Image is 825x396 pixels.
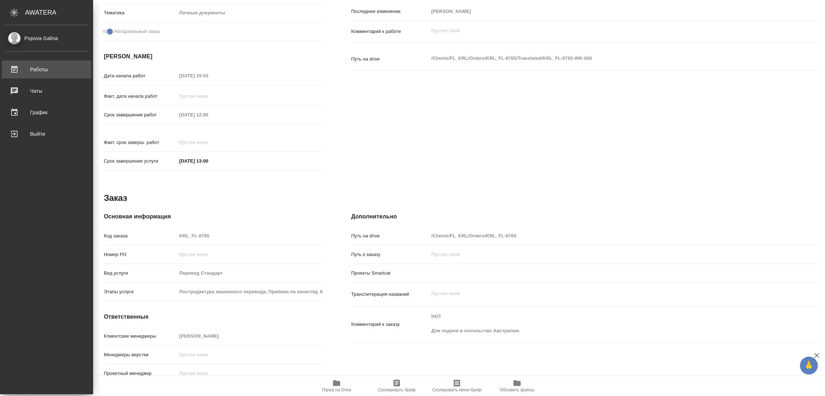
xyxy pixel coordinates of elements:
[2,103,91,121] a: График
[104,52,323,61] h4: [PERSON_NAME]
[322,387,351,392] span: Папка на Drive
[177,7,323,19] div: Личные документы
[351,28,429,35] p: Комментарий к работе
[5,86,88,96] div: Чаты
[104,333,177,340] p: Клиентские менеджеры
[177,71,240,81] input: Пустое поле
[177,231,323,241] input: Пустое поле
[104,93,177,100] p: Факт. дата начала работ
[177,331,323,341] input: Пустое поле
[5,129,88,139] div: Выйти
[427,376,487,396] button: Скопировать мини-бриф
[500,387,535,392] span: Обновить файлы
[104,288,177,295] p: Этапы услуги
[104,72,177,79] p: Дата начала работ
[351,321,429,328] p: Комментарий к заказу
[2,61,91,78] a: Работы
[351,232,429,240] p: Путь на drive
[104,351,177,358] p: Менеджеры верстки
[429,231,778,241] input: Пустое поле
[177,110,240,120] input: Пустое поле
[429,249,778,260] input: Пустое поле
[104,251,177,258] p: Номер РО
[104,158,177,165] p: Срок завершения услуги
[104,313,323,321] h4: Ответственные
[104,9,177,16] p: Тематика
[177,349,323,360] input: Пустое поле
[104,232,177,240] p: Код заказа
[800,357,818,375] button: 🙏
[351,55,429,63] p: Путь на drive
[429,6,778,16] input: Пустое поле
[177,249,323,260] input: Пустое поле
[2,125,91,143] a: Выйти
[104,139,177,146] p: Факт. срок заверш. работ
[2,82,91,100] a: Чаты
[367,376,427,396] button: Скопировать бриф
[351,291,429,298] p: Транслитерация названий
[5,107,88,118] div: График
[177,268,323,278] input: Пустое поле
[487,376,547,396] button: Обновить файлы
[104,212,323,221] h4: Основная информация
[104,370,177,377] p: Проектный менеджер
[351,270,429,277] p: Проекты Smartcat
[351,212,817,221] h4: Дополнительно
[104,111,177,119] p: Срок завершения работ
[432,387,481,392] span: Скопировать мини-бриф
[5,64,88,75] div: Работы
[307,376,367,396] button: Папка на Drive
[25,5,93,20] div: AWATERA
[177,137,240,148] input: Пустое поле
[803,358,815,373] span: 🙏
[429,310,778,337] textarea: НОТ Для подачи в посольство Австралии.
[177,368,323,378] input: Пустое поле
[429,52,778,64] textarea: /Clients/FL_KRL/Orders/KRL_FL-8765/Translated/KRL_FL-8765-WK-005
[104,192,127,204] h2: Заказ
[177,156,240,166] input: ✎ Введи что-нибудь
[104,270,177,277] p: Вид услуги
[5,34,88,42] div: Popova Galina
[351,251,429,258] p: Путь к заказу
[378,387,415,392] span: Скопировать бриф
[114,28,160,35] span: Нотариальный заказ
[177,91,240,101] input: Пустое поле
[177,286,323,297] input: Пустое поле
[351,8,429,15] p: Последнее изменение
